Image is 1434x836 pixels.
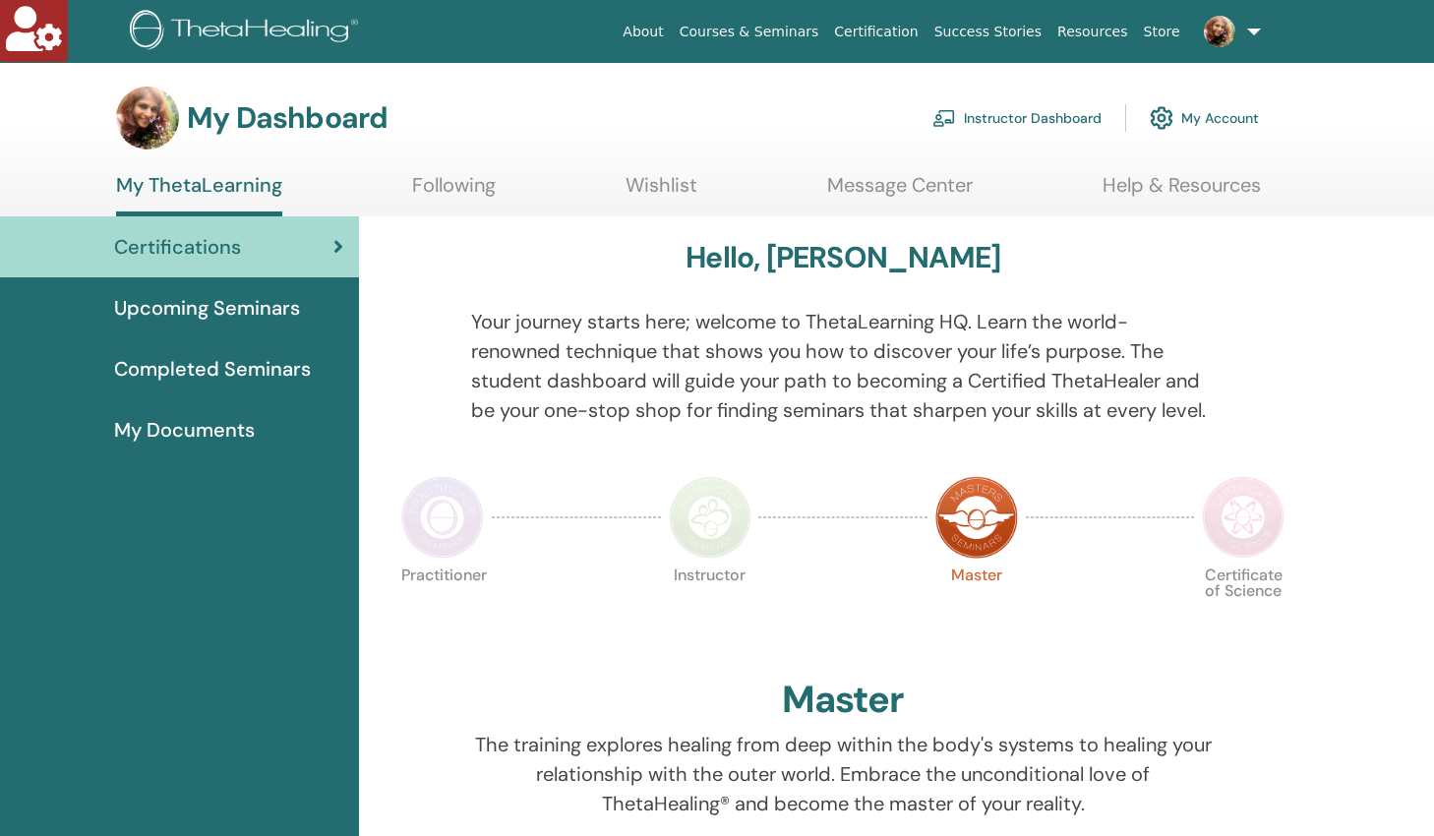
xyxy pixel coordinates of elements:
[1150,101,1173,135] img: cog.svg
[626,173,697,211] a: Wishlist
[615,14,671,50] a: About
[926,14,1049,50] a: Success Stories
[669,476,751,559] img: Instructor
[130,10,365,54] img: logo.png
[1204,16,1235,47] img: default.jpg
[114,293,300,323] span: Upcoming Seminars
[401,567,484,650] p: Practitioner
[1103,173,1261,211] a: Help & Resources
[471,730,1215,818] p: The training explores healing from deep within the body's systems to healing your relationship wi...
[412,173,496,211] a: Following
[935,567,1018,650] p: Master
[932,109,956,127] img: chalkboard-teacher.svg
[187,100,388,136] h3: My Dashboard
[116,173,282,216] a: My ThetaLearning
[827,173,973,211] a: Message Center
[114,415,255,445] span: My Documents
[116,87,179,149] img: default.jpg
[1150,96,1259,140] a: My Account
[471,307,1215,425] p: Your journey starts here; welcome to ThetaLearning HQ. Learn the world-renowned technique that sh...
[932,96,1102,140] a: Instructor Dashboard
[1202,476,1285,559] img: Certificate of Science
[826,14,926,50] a: Certification
[1049,14,1136,50] a: Resources
[114,232,241,262] span: Certifications
[672,14,827,50] a: Courses & Seminars
[782,678,904,723] h2: Master
[114,354,311,384] span: Completed Seminars
[669,567,751,650] p: Instructor
[1136,14,1188,50] a: Store
[935,476,1018,559] img: Master
[686,240,1000,275] h3: Hello, [PERSON_NAME]
[401,476,484,559] img: Practitioner
[1202,567,1285,650] p: Certificate of Science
